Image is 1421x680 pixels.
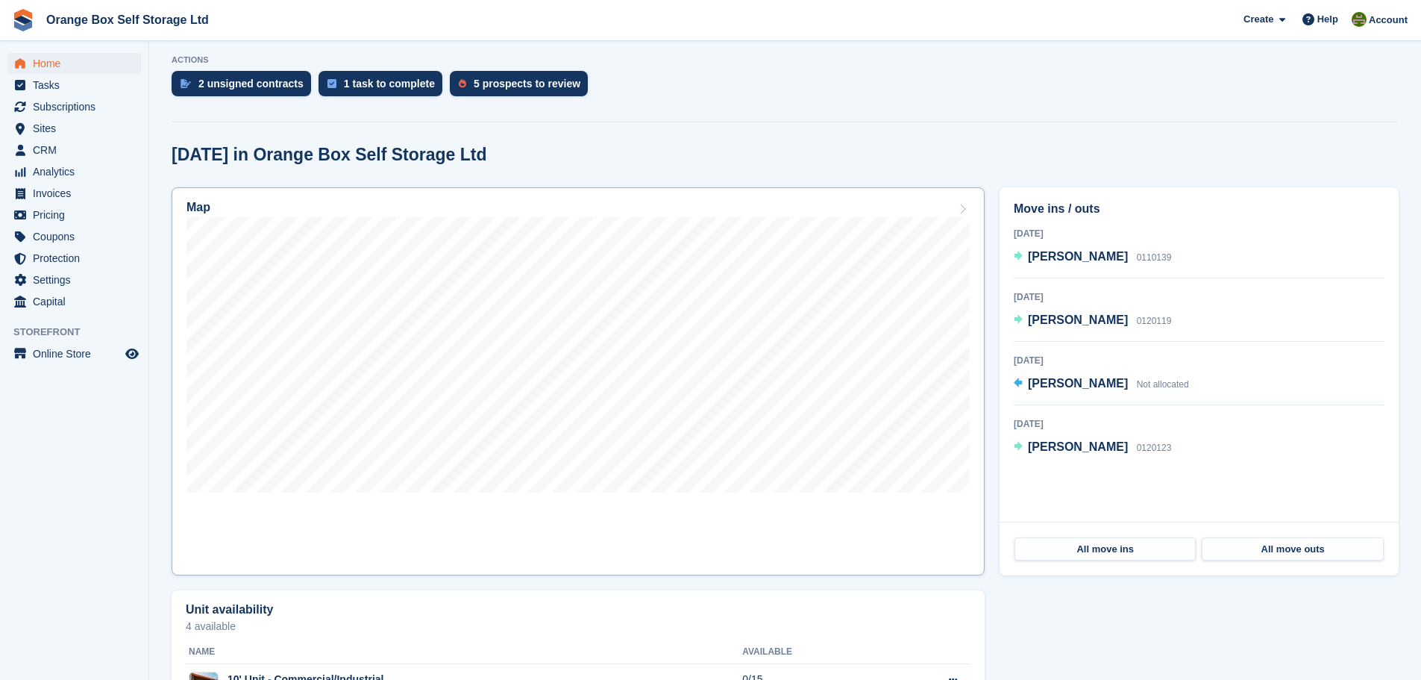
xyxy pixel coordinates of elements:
a: [PERSON_NAME] 0110139 [1014,248,1171,267]
img: Pippa White [1352,12,1367,27]
p: ACTIONS [172,55,1399,65]
a: All move outs [1202,537,1383,561]
div: 2 unsigned contracts [198,78,304,90]
span: CRM [33,140,122,160]
h2: Map [186,201,210,214]
span: Coupons [33,226,122,247]
span: Protection [33,248,122,269]
a: [PERSON_NAME] 0120119 [1014,311,1171,331]
img: prospect-51fa495bee0391a8d652442698ab0144808aea92771e9ea1ae160a38d050c398.svg [459,79,466,88]
span: 0120123 [1137,443,1172,453]
a: [PERSON_NAME] Not allocated [1014,375,1189,394]
h2: [DATE] in Orange Box Self Storage Ltd [172,145,487,165]
th: Available [742,640,882,664]
a: All move ins [1014,537,1196,561]
span: Subscriptions [33,96,122,117]
a: menu [7,248,141,269]
span: 0120119 [1137,316,1172,326]
span: Tasks [33,75,122,96]
span: 0110139 [1137,252,1172,263]
a: menu [7,140,141,160]
span: Sites [33,118,122,139]
div: [DATE] [1014,354,1384,367]
a: Map [172,187,985,575]
span: [PERSON_NAME] [1028,377,1128,390]
a: menu [7,183,141,204]
span: Help [1317,12,1338,27]
a: menu [7,75,141,96]
span: [PERSON_NAME] [1028,250,1128,263]
h2: Move ins / outs [1014,200,1384,218]
a: menu [7,118,141,139]
span: Account [1369,13,1408,28]
span: Create [1243,12,1273,27]
a: menu [7,291,141,312]
a: menu [7,226,141,247]
p: 4 available [186,621,970,631]
span: Settings [33,269,122,290]
a: menu [7,161,141,182]
span: Online Store [33,343,122,364]
a: Preview store [123,345,141,363]
a: menu [7,343,141,364]
div: [DATE] [1014,417,1384,431]
img: task-75834270c22a3079a89374b754ae025e5fb1db73e45f91037f5363f120a921f8.svg [327,79,336,88]
span: Analytics [33,161,122,182]
div: [DATE] [1014,290,1384,304]
span: Capital [33,291,122,312]
a: menu [7,96,141,117]
span: Invoices [33,183,122,204]
h2: Unit availability [186,603,273,617]
img: contract_signature_icon-13c848040528278c33f63329250d36e43548de30e8caae1d1a13099fd9432cc5.svg [181,79,191,88]
a: menu [7,205,141,225]
span: Not allocated [1137,379,1189,390]
a: menu [7,269,141,290]
a: 2 unsigned contracts [172,71,319,104]
span: [PERSON_NAME] [1028,314,1128,326]
a: 1 task to complete [319,71,450,104]
div: 5 prospects to review [474,78,580,90]
a: menu [7,53,141,74]
span: [PERSON_NAME] [1028,440,1128,453]
img: stora-icon-8386f47178a22dfd0bd8f6a31ec36ba5ce8667c1dd55bd0f319d3a0aa187defe.svg [12,9,34,31]
div: 1 task to complete [344,78,435,90]
span: Storefront [13,325,148,340]
span: Home [33,53,122,74]
th: Name [186,640,742,664]
span: Pricing [33,205,122,225]
a: Orange Box Self Storage Ltd [40,7,215,32]
div: [DATE] [1014,227,1384,240]
a: [PERSON_NAME] 0120123 [1014,438,1171,458]
a: 5 prospects to review [450,71,595,104]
